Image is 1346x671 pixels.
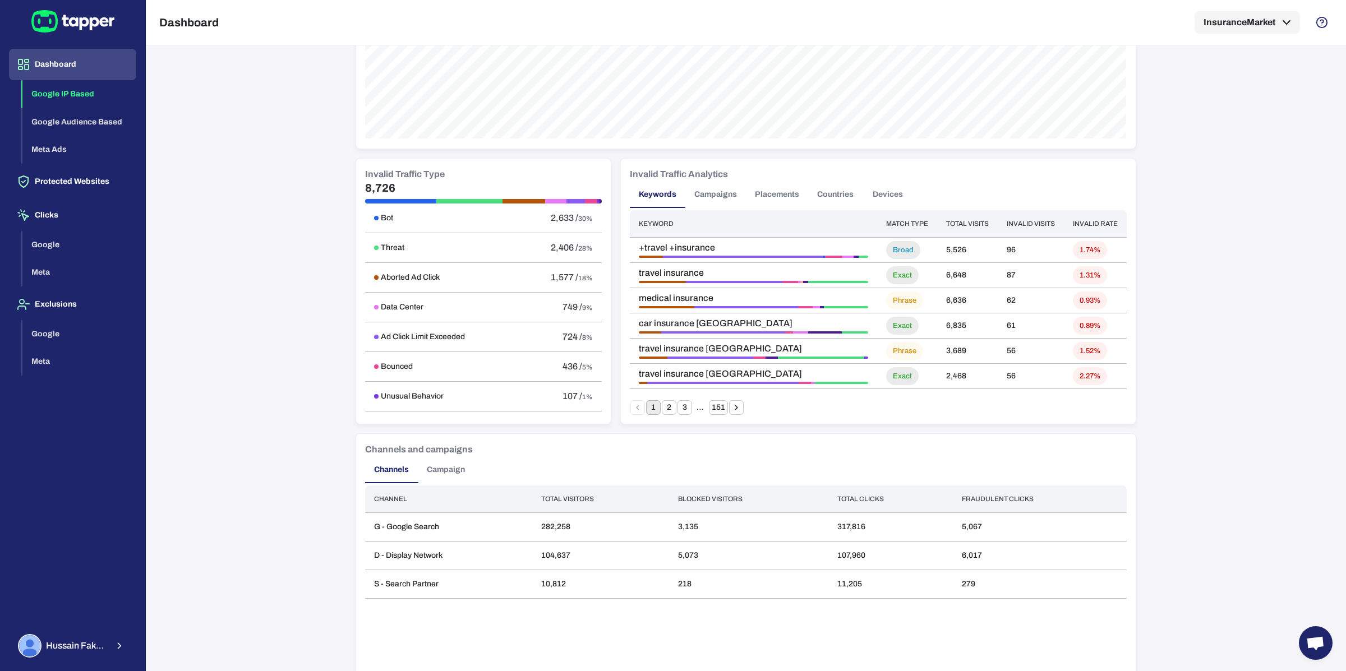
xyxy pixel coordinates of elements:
button: Exclusions [9,289,136,320]
span: 5% [582,363,593,371]
td: 5,073 [669,542,828,570]
th: Total visitors [532,485,669,513]
div: Suspicious Device • 9 [808,331,842,334]
button: Protected Websites [9,166,136,197]
h6: Invalid Traffic Type [365,168,445,181]
th: Channel [365,485,532,513]
a: Meta [22,267,136,276]
button: Dashboard [9,49,136,80]
a: Meta [22,356,136,365]
td: 62 [998,288,1064,313]
button: Meta [22,348,136,376]
td: 279 [953,570,1127,599]
div: Data Center • 1 [811,382,815,384]
div: Bot • 1 [823,256,825,258]
button: Clicks [9,200,136,231]
span: 0.89% [1073,321,1107,331]
span: 1,577 / [551,272,578,282]
span: 436 / [563,362,582,371]
td: 317,816 [828,513,953,542]
span: 2,406 / [551,243,578,252]
td: 3,135 [669,513,828,542]
div: Suspicious Device • 2 [803,281,808,283]
td: 2,468 [937,364,998,389]
div: Ad Click Limit Exceeded • 67 [663,256,823,258]
span: 18% [578,274,593,282]
a: Protected Websites [9,176,136,186]
button: Google IP Based [22,80,136,108]
button: Campaign [418,456,474,483]
div: Bounced • 3 [753,357,766,359]
div: Data Center • 2 [813,306,820,308]
h6: Ad Click Limit Exceeded [381,332,465,342]
div: Bounced • 4 [798,306,813,308]
button: Keywords [630,181,685,208]
td: 5,067 [953,513,1127,542]
span: travel insurance [639,267,868,279]
div: Aborted Ad Click • 18 [639,281,686,283]
div: Data Center • 1 [798,281,801,283]
span: car insurance [GEOGRAPHIC_DATA] [639,318,868,329]
h5: 8,726 [365,181,602,195]
span: 2,633 / [551,213,578,223]
a: Clicks [9,210,136,219]
button: Placements [746,181,808,208]
span: Hussain Fakhruddin [46,640,107,651]
button: Go to next page [729,400,744,415]
div: Ad Click Limit Exceeded • 37 [647,382,799,384]
div: Ad Click Limit Exceeded • 37 [686,281,782,283]
h6: Threat [381,243,404,253]
td: D - Display Network [365,542,532,570]
nav: pagination navigation [630,400,744,415]
td: 6,648 [937,263,998,288]
td: 6,017 [953,542,1127,570]
div: Bounced • 3 [799,382,811,384]
a: Dashboard [9,59,136,68]
span: travel insurance [GEOGRAPHIC_DATA] [639,343,868,354]
a: Google Audience Based [22,116,136,126]
span: 8% [582,334,593,341]
a: Google IP Based [22,89,136,98]
span: medical insurance [639,293,868,304]
td: 104,637 [532,542,669,570]
div: Bounced • 7 [825,256,842,258]
a: Open chat [1299,626,1333,660]
td: S - Search Partner [365,570,532,599]
span: 107 / [563,391,582,401]
th: Total clicks [828,485,953,513]
div: Data Center • 5 [842,256,854,258]
button: Hussain FakhruddinHussain Fakhruddin [9,630,136,662]
h6: Data Center [381,302,423,312]
span: 1.74% [1073,246,1107,255]
div: … [693,402,708,413]
div: Threat • 23 [808,281,868,283]
h6: Bot [381,213,393,223]
div: Aborted Ad Click • 7 [639,357,667,359]
span: Broad [886,246,920,255]
button: Go to page 151 [709,400,728,415]
div: Aborted Ad Click • 2 [639,382,647,384]
span: +travel +insurance [639,242,868,253]
span: 1.52% [1073,346,1107,356]
td: 5,526 [937,238,998,263]
div: Unusual Behavior • 1 [864,357,868,359]
h6: Unusual Behavior [381,391,444,401]
button: Google [22,231,136,259]
button: Meta Ads [22,136,136,164]
td: 3,689 [937,339,998,364]
h6: Aborted Ad Click [381,272,440,283]
div: Threat • 7 [842,331,868,334]
button: Google Audience Based [22,108,136,136]
button: Countries [808,181,863,208]
span: Phrase [886,346,923,356]
td: 56 [998,339,1064,364]
span: Exact [886,271,919,280]
h6: Bounced [381,362,413,372]
button: Campaigns [685,181,746,208]
td: 96 [998,238,1064,263]
h6: Channels and campaigns [365,443,473,456]
div: Ad Click Limit Exceeded • 21 [667,357,753,359]
div: Threat • 12 [824,306,868,308]
td: 87 [998,263,1064,288]
span: Phrase [886,296,923,306]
